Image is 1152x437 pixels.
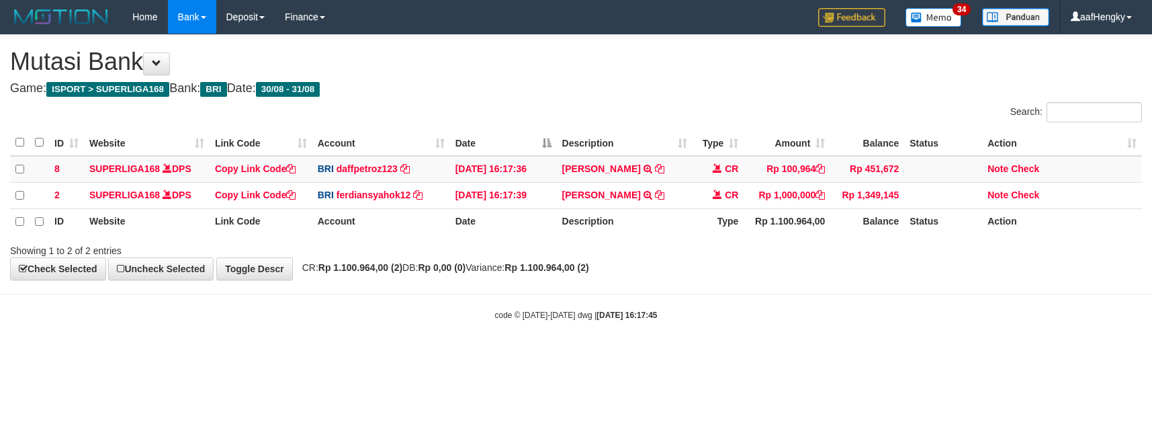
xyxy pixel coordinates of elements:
[46,82,169,97] span: ISPORT > SUPERLIGA168
[54,163,60,174] span: 8
[450,182,557,208] td: [DATE] 16:17:39
[725,190,738,200] span: CR
[830,156,904,183] td: Rp 451,672
[905,8,962,27] img: Button%20Memo.svg
[318,262,402,273] strong: Rp 1.100.964,00 (2)
[815,163,825,174] a: Copy Rp 100,964 to clipboard
[10,7,112,27] img: MOTION_logo.png
[89,163,160,174] a: SUPERLIGA168
[418,262,466,273] strong: Rp 0,00 (0)
[495,311,658,320] small: code © [DATE]-[DATE] dwg |
[216,257,293,280] a: Toggle Descr
[210,208,312,235] th: Link Code
[215,163,296,174] a: Copy Link Code
[557,208,693,235] th: Description
[693,130,744,156] th: Type: activate to sort column ascending
[982,8,1049,26] img: panduan.png
[655,163,664,174] a: Copy YUNI SUSANTO to clipboard
[210,130,312,156] th: Link Code: activate to sort column ascending
[318,163,334,174] span: BRI
[84,156,210,183] td: DPS
[312,208,450,235] th: Account
[89,190,160,200] a: SUPERLIGA168
[815,190,825,200] a: Copy Rp 1,000,000 to clipboard
[450,156,557,183] td: [DATE] 16:17:36
[108,257,214,280] a: Uncheck Selected
[1047,102,1142,122] input: Search:
[596,311,657,320] strong: [DATE] 16:17:45
[10,239,470,257] div: Showing 1 to 2 of 2 entries
[10,48,1142,75] h1: Mutasi Bank
[562,190,641,200] a: [PERSON_NAME]
[10,257,106,280] a: Check Selected
[84,130,210,156] th: Website: activate to sort column ascending
[562,163,641,174] a: [PERSON_NAME]
[952,3,971,15] span: 34
[830,182,904,208] td: Rp 1,349,145
[830,130,904,156] th: Balance
[982,130,1142,156] th: Action: activate to sort column ascending
[693,208,744,235] th: Type
[557,130,693,156] th: Description: activate to sort column ascending
[904,208,982,235] th: Status
[1011,190,1039,200] a: Check
[318,190,334,200] span: BRI
[818,8,885,27] img: Feedback.jpg
[987,163,1008,174] a: Note
[256,82,320,97] span: 30/08 - 31/08
[54,190,60,200] span: 2
[84,208,210,235] th: Website
[504,262,588,273] strong: Rp 1.100.964,00 (2)
[200,82,226,97] span: BRI
[655,190,664,200] a: Copy MUHAMMAD ARSYA to clipboard
[725,163,738,174] span: CR
[337,163,398,174] a: daffpetroz123
[744,130,830,156] th: Amount: activate to sort column ascending
[830,208,904,235] th: Balance
[450,208,557,235] th: Date
[744,208,830,235] th: Rp 1.100.964,00
[744,182,830,208] td: Rp 1,000,000
[413,190,423,200] a: Copy ferdiansyahok12 to clipboard
[10,82,1142,95] h4: Game: Bank: Date:
[987,190,1008,200] a: Note
[744,156,830,183] td: Rp 100,964
[982,208,1142,235] th: Action
[49,130,84,156] th: ID: activate to sort column ascending
[215,190,296,200] a: Copy Link Code
[337,190,411,200] a: ferdiansyahok12
[904,130,982,156] th: Status
[84,182,210,208] td: DPS
[400,163,410,174] a: Copy daffpetroz123 to clipboard
[1010,102,1142,122] label: Search:
[312,130,450,156] th: Account: activate to sort column ascending
[1011,163,1039,174] a: Check
[296,262,589,273] span: CR: DB: Variance:
[49,208,84,235] th: ID
[450,130,557,156] th: Date: activate to sort column descending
